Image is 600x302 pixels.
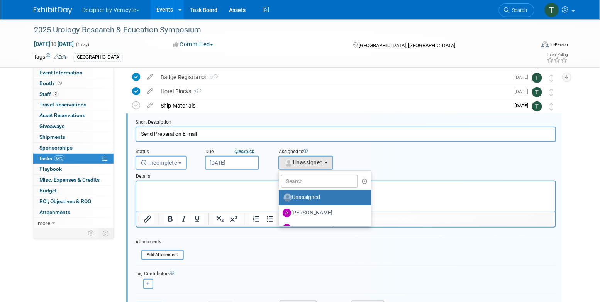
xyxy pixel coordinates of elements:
[283,224,291,233] img: A.jpg
[39,134,65,140] span: Shipments
[208,75,218,80] span: 2
[143,74,157,81] a: edit
[33,196,114,207] a: ROI, Objectives & ROO
[177,214,190,224] button: Italic
[157,71,510,84] div: Badge Registration
[85,228,98,238] td: Personalize Event Tab Strip
[54,155,64,161] span: 64%
[75,42,89,47] span: (1 day)
[53,91,59,97] span: 2
[191,89,201,94] span: 2
[136,170,556,181] div: Details
[136,269,556,277] div: Tag Contributors
[34,7,72,14] img: ExhibitDay
[33,143,114,153] a: Sponsorships
[136,156,187,170] button: Incomplete
[39,145,73,151] span: Sponsorships
[33,110,114,121] a: Asset Reservations
[278,156,333,170] button: Unassigned
[278,148,375,156] div: Assigned to
[532,87,542,97] img: Tony Alvarado
[39,69,83,76] span: Event Information
[33,67,114,78] a: Event Information
[39,155,64,162] span: Tasks
[34,40,74,47] span: [DATE] [DATE]
[136,119,556,127] div: Short Description
[170,40,216,49] button: Committed
[33,154,114,164] a: Tasks64%
[33,100,114,110] a: Travel Reservations
[33,121,114,132] a: Giveaways
[532,73,542,83] img: Tony Alvarado
[250,214,263,224] button: Numbered list
[143,88,157,95] a: edit
[33,164,114,174] a: Playbook
[499,3,534,17] a: Search
[164,214,177,224] button: Bold
[233,148,256,155] a: Quickpick
[141,214,154,224] button: Insert/edit link
[73,53,123,61] div: [GEOGRAPHIC_DATA]
[191,214,204,224] button: Underline
[39,101,86,108] span: Travel Reservations
[136,239,184,245] div: Attachments
[283,193,292,202] img: Unassigned-User-Icon.png
[515,103,532,108] span: [DATE]
[227,214,240,224] button: Superscript
[33,175,114,185] a: Misc. Expenses & Credits
[214,214,227,224] button: Subscript
[38,220,50,226] span: more
[39,91,59,97] span: Staff
[515,89,532,94] span: [DATE]
[532,101,542,111] img: Tony Alvarado
[549,89,553,96] i: Move task
[547,53,568,57] div: Event Rating
[489,40,568,52] div: Event Format
[33,132,114,142] a: Shipments
[234,149,246,154] i: Quick
[33,186,114,196] a: Budget
[39,198,91,204] span: ROI, Objectives & ROO
[283,209,291,217] img: A.jpg
[283,222,363,235] label: [PERSON_NAME]
[550,42,568,47] div: In-Person
[283,191,363,204] label: Unassigned
[33,89,114,100] a: Staff2
[544,3,559,17] img: Tony Alvarado
[143,102,157,109] a: edit
[39,209,70,215] span: Attachments
[515,74,532,80] span: [DATE]
[359,42,455,48] span: [GEOGRAPHIC_DATA], [GEOGRAPHIC_DATA]
[284,159,323,165] span: Unassigned
[54,54,66,60] a: Edit
[136,181,555,211] iframe: Rich Text Area
[50,41,58,47] span: to
[33,78,114,89] a: Booth
[157,99,510,112] div: Ship Materials
[39,123,64,129] span: Giveaways
[283,207,363,219] label: [PERSON_NAME]
[549,103,553,110] i: Move task
[39,112,85,118] span: Asset Reservations
[33,207,114,218] a: Attachments
[541,41,549,47] img: Format-Inperson.png
[98,228,114,238] td: Toggle Event Tabs
[141,160,177,166] span: Incomplete
[33,218,114,228] a: more
[281,175,358,188] input: Search
[31,23,523,37] div: 2025 Urology Research & Education Symposium
[136,127,556,142] input: Name of task or a short description
[157,85,510,98] div: Hotel Blocks
[509,7,527,13] span: Search
[39,177,100,183] span: Misc. Expenses & Credits
[34,53,66,62] td: Tags
[56,80,63,86] span: Booth not reserved yet
[39,187,57,194] span: Budget
[205,148,267,156] div: Due
[136,148,193,156] div: Status
[39,80,63,86] span: Booth
[39,166,62,172] span: Playbook
[549,74,553,82] i: Move task
[205,156,259,170] input: Due Date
